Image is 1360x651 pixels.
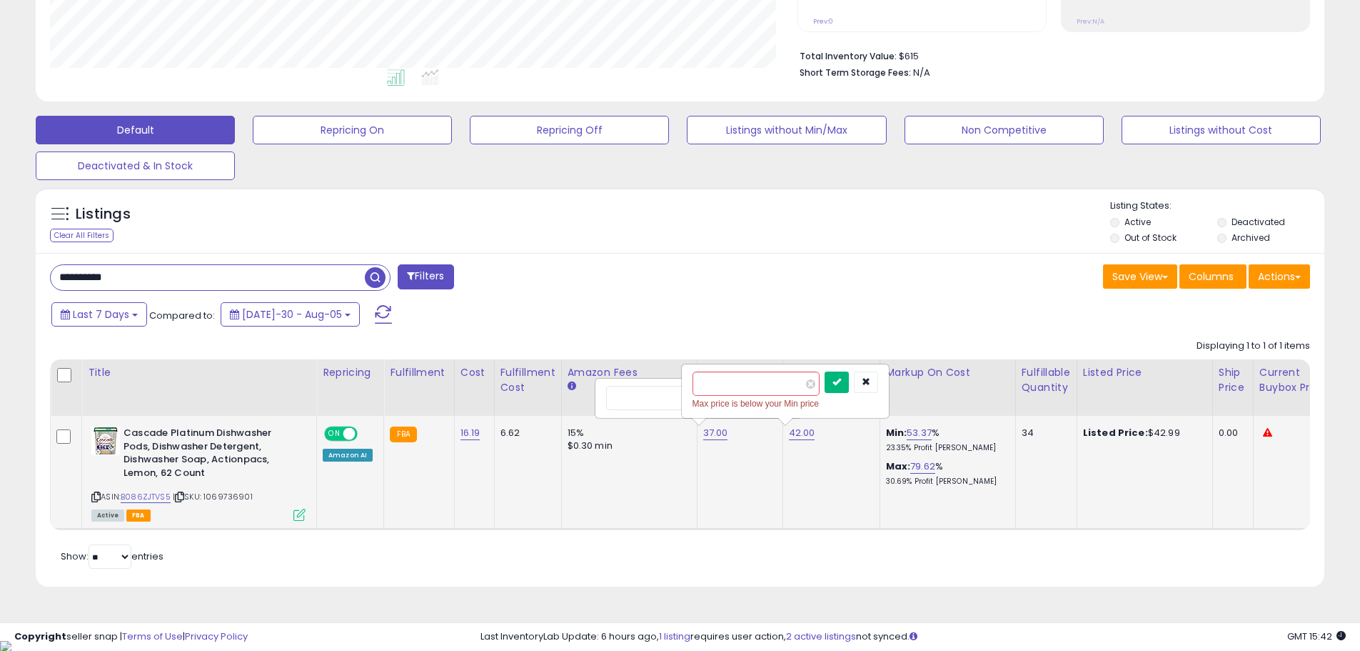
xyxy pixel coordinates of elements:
div: seller snap | | [14,630,248,644]
div: Repricing [323,365,378,380]
button: Repricing On [253,116,452,144]
b: Short Term Storage Fees: [800,66,911,79]
a: 2 active listings [786,630,856,643]
span: ON [326,428,343,440]
div: Fulfillment Cost [500,365,555,395]
div: Displaying 1 to 1 of 1 items [1197,339,1310,353]
button: Listings without Cost [1122,116,1321,144]
a: 79.62 [910,459,935,474]
div: Cost [460,365,488,380]
span: [DATE]-30 - Aug-05 [242,307,342,322]
b: Min: [886,426,907,439]
span: 2025-08-13 15:42 GMT [1287,630,1346,643]
a: 16.19 [460,426,480,440]
button: Filters [398,264,453,289]
button: Default [36,116,235,144]
div: 6.62 [500,427,550,439]
label: Deactivated [1231,216,1285,228]
button: Repricing Off [470,116,669,144]
small: Prev: 0 [813,17,833,26]
div: Amazon AI [323,449,373,462]
span: N/A [913,66,930,79]
a: 37.00 [703,426,728,440]
a: 1 listing [659,630,690,643]
li: $615 [800,46,1299,64]
small: FBA [390,427,416,442]
span: Compared to: [149,309,215,322]
div: Markup on Cost [886,365,1009,380]
button: Columns [1179,264,1246,289]
p: 23.35% Profit [PERSON_NAME] [886,443,1004,453]
div: Ship Price [1219,365,1247,395]
div: Fulfillment [390,365,448,380]
div: Amazon Fees [568,365,691,380]
img: 51pcqzb0gNL._SL40_.jpg [91,427,120,455]
span: Columns [1189,269,1234,284]
button: Save View [1103,264,1177,289]
label: Out of Stock [1124,232,1177,244]
span: | SKU: 1069736901 [173,491,253,502]
div: $0.30 min [568,439,686,452]
span: Show: entries [61,550,163,563]
button: Non Competitive [905,116,1104,144]
button: Listings without Min/Max [687,116,886,144]
div: Fulfillable Quantity [1022,365,1071,395]
b: Total Inventory Value: [800,50,897,62]
span: FBA [126,510,151,522]
a: Privacy Policy [185,630,248,643]
div: Max price is below your Min price [692,397,878,411]
div: $42.99 [1083,427,1202,439]
small: Prev: N/A [1077,17,1104,26]
a: Terms of Use [122,630,183,643]
p: Listing States: [1110,199,1324,213]
div: Clear All Filters [50,229,114,242]
label: Archived [1231,232,1270,244]
b: Listed Price: [1083,426,1148,439]
div: Title [88,365,311,380]
span: Last 7 Days [73,307,129,322]
div: Listed Price [1083,365,1207,380]
span: OFF [356,428,378,440]
button: Actions [1249,264,1310,289]
div: ASIN: [91,427,306,520]
div: 0.00 [1219,427,1242,439]
div: Last InventoryLab Update: 6 hours ago, requires user action, not synced. [480,630,1346,644]
div: % [886,427,1004,453]
h5: Listings [76,204,131,224]
th: The percentage added to the cost of goods (COGS) that forms the calculator for Min & Max prices. [880,359,1015,416]
a: 42.00 [789,426,815,440]
small: Amazon Fees. [568,380,576,393]
button: Last 7 Days [51,302,147,327]
div: Current Buybox Price [1259,365,1333,395]
button: [DATE]-30 - Aug-05 [221,302,360,327]
span: All listings currently available for purchase on Amazon [91,510,124,522]
div: 15% [568,427,686,439]
p: 30.69% Profit [PERSON_NAME] [886,477,1004,487]
b: Cascade Platinum Dishwasher Pods, Dishwasher Detergent, Dishwasher Soap, Actionpacs, Lemon, 62 Count [124,427,297,483]
a: 53.37 [907,426,932,440]
div: 34 [1022,427,1066,439]
a: B086ZJTVS5 [121,491,171,503]
b: Max: [886,459,911,473]
div: % [886,460,1004,487]
strong: Copyright [14,630,66,643]
label: Active [1124,216,1151,228]
button: Deactivated & In Stock [36,151,235,180]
